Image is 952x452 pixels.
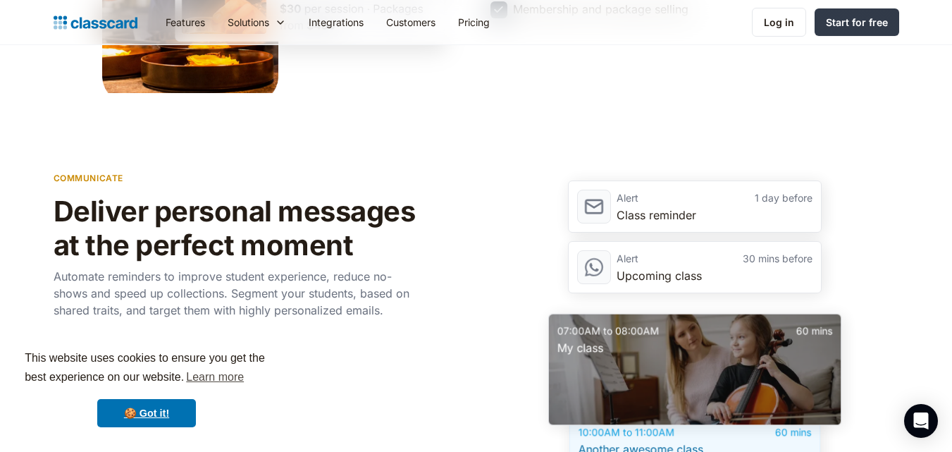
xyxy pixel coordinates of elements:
div: My class [557,339,832,356]
div: Solutions [228,15,269,30]
div: 30 mins before [715,250,812,267]
a: Start for free [815,8,899,36]
p: communicate [54,171,124,185]
a: dismiss cookie message [97,399,196,427]
div: Start for free [826,15,888,30]
div: 07:00AM to 08:00AM [557,322,694,339]
div: Open Intercom Messenger [904,404,938,438]
a: Personalize your communication [54,322,420,360]
div: Alert [617,190,715,207]
span: This website uses cookies to ensure you get the best experience on our website. [25,350,268,388]
a: home [54,13,137,32]
div: 10:00AM to 11:00AM [578,424,694,441]
a: Pricing [447,6,501,38]
div: 60 mins [695,322,832,339]
div: Alert [617,250,715,267]
a: Features [154,6,216,38]
div: Solutions [216,6,297,38]
div: Personalize your communication [54,322,227,349]
a: Integrations [297,6,375,38]
div: Upcoming class [617,267,812,284]
div: cookieconsent [11,336,282,441]
div: 1 day before [715,190,812,207]
a: Log in [752,8,806,37]
p: Automate reminders to improve student experience, reduce no-shows and speed up collections. Segme... [54,268,420,319]
div: 60 mins [695,424,811,441]
div: Log in [764,15,794,30]
h2: Deliver personal messages at the perfect moment [54,195,420,262]
a: Customers [375,6,447,38]
a: learn more about cookies [184,367,246,388]
div: Class reminder [617,207,812,224]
